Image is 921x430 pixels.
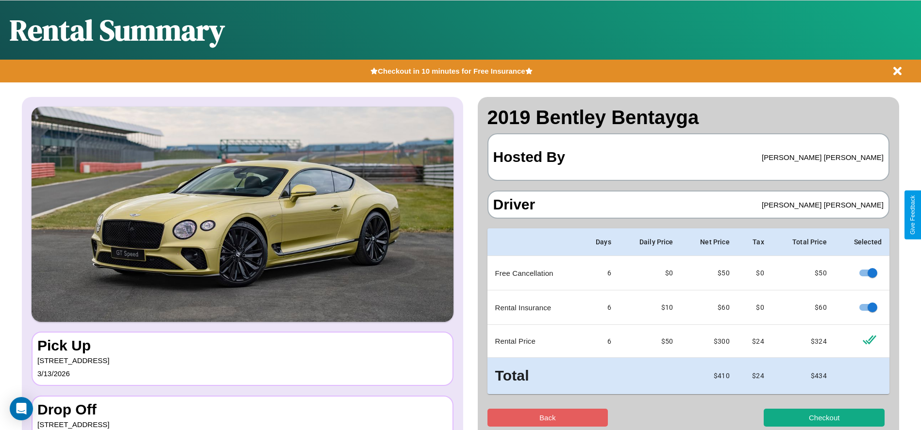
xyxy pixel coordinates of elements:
p: Rental Insurance [495,301,572,314]
td: $ 50 [619,325,681,358]
td: 6 [580,256,619,290]
button: Checkout [764,409,885,427]
h3: Pick Up [37,337,448,354]
td: $10 [619,290,681,325]
p: [STREET_ADDRESS] [37,354,448,367]
h3: Total [495,366,572,386]
td: $0 [619,256,681,290]
td: 6 [580,290,619,325]
h3: Drop Off [37,401,448,418]
th: Daily Price [619,228,681,256]
td: $ 24 [737,325,772,358]
td: $0 [737,290,772,325]
h2: 2019 Bentley Bentayga [487,107,890,128]
td: $0 [737,256,772,290]
p: [PERSON_NAME] [PERSON_NAME] [762,198,884,211]
b: Checkout in 10 minutes for Free Insurance [378,67,525,75]
td: 6 [580,325,619,358]
td: $ 434 [772,358,835,394]
h1: Rental Summary [10,10,225,50]
th: Days [580,228,619,256]
th: Total Price [772,228,835,256]
p: Rental Price [495,334,572,348]
td: $ 324 [772,325,835,358]
td: $ 24 [737,358,772,394]
th: Tax [737,228,772,256]
div: Open Intercom Messenger [10,397,33,420]
td: $ 50 [772,256,835,290]
button: Back [487,409,608,427]
div: Give Feedback [909,195,916,235]
th: Selected [835,228,889,256]
h3: Hosted By [493,139,565,175]
th: Net Price [681,228,737,256]
td: $ 60 [772,290,835,325]
p: Free Cancellation [495,267,572,280]
p: 3 / 13 / 2026 [37,367,448,380]
h3: Driver [493,196,536,213]
td: $ 410 [681,358,737,394]
p: [PERSON_NAME] [PERSON_NAME] [762,151,884,164]
table: simple table [487,228,890,394]
td: $ 300 [681,325,737,358]
td: $ 60 [681,290,737,325]
td: $ 50 [681,256,737,290]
